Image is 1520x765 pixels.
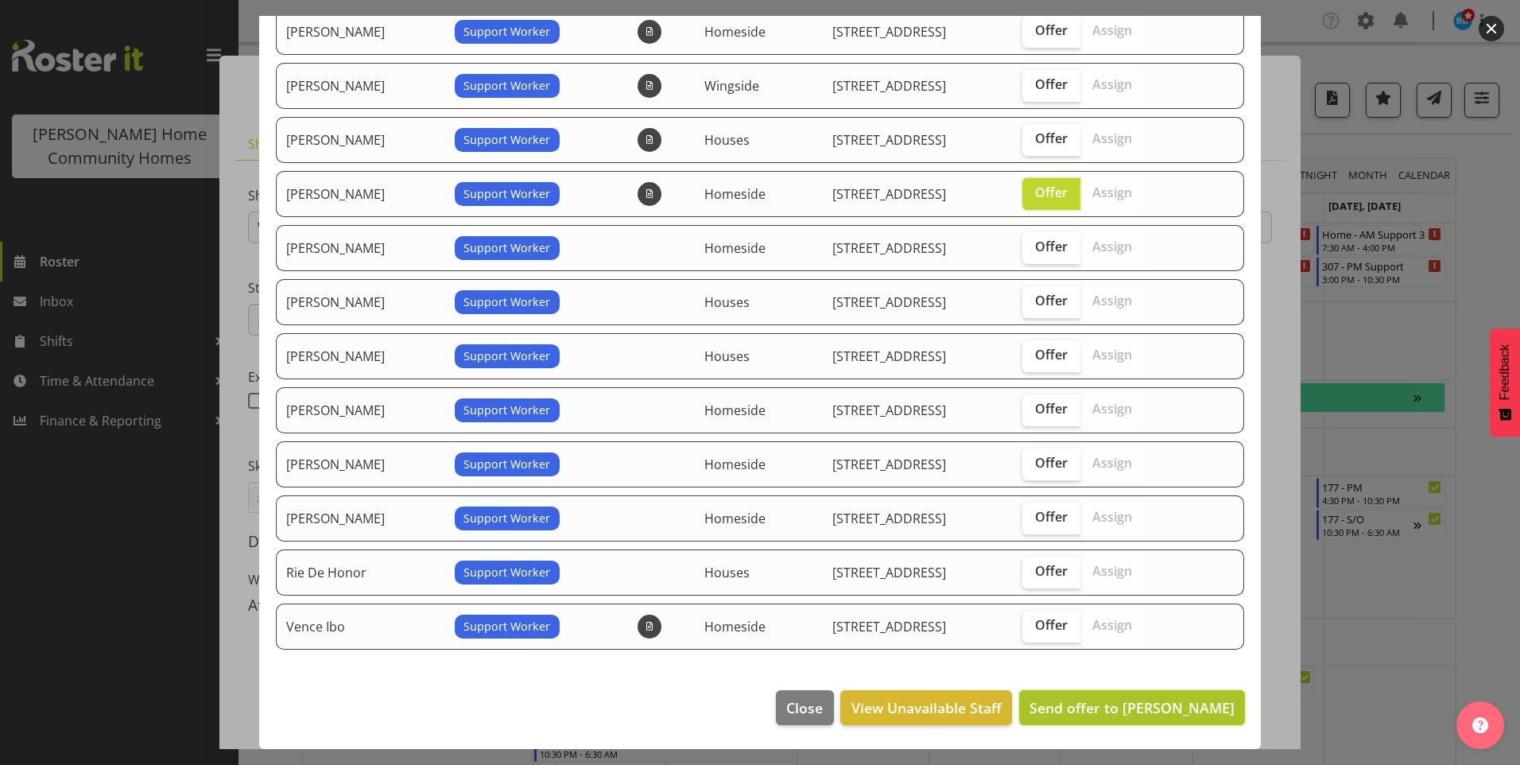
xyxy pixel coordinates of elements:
[463,293,550,311] span: Support Worker
[832,510,946,527] span: [STREET_ADDRESS]
[463,348,550,365] span: Support Worker
[1019,690,1245,725] button: Send offer to [PERSON_NAME]
[704,239,766,257] span: Homeside
[786,697,823,718] span: Close
[832,402,946,419] span: [STREET_ADDRESS]
[276,63,445,109] td: [PERSON_NAME]
[1035,22,1068,38] span: Offer
[1035,347,1068,363] span: Offer
[704,348,750,365] span: Houses
[704,131,750,149] span: Houses
[276,604,445,650] td: Vence Ibo
[1035,401,1068,417] span: Offer
[463,456,550,473] span: Support Worker
[463,402,550,419] span: Support Worker
[704,564,750,581] span: Houses
[463,77,550,95] span: Support Worker
[1092,130,1132,146] span: Assign
[1035,563,1068,579] span: Offer
[463,23,550,41] span: Support Worker
[463,185,550,203] span: Support Worker
[276,171,445,217] td: [PERSON_NAME]
[776,690,833,725] button: Close
[832,348,946,365] span: [STREET_ADDRESS]
[276,117,445,163] td: [PERSON_NAME]
[1035,130,1068,146] span: Offer
[463,510,550,527] span: Support Worker
[1035,455,1068,471] span: Offer
[704,402,766,419] span: Homeside
[1092,22,1132,38] span: Assign
[832,77,946,95] span: [STREET_ADDRESS]
[1029,698,1235,717] span: Send offer to [PERSON_NAME]
[1092,617,1132,633] span: Assign
[840,690,1011,725] button: View Unavailable Staff
[1035,239,1068,254] span: Offer
[1092,401,1132,417] span: Assign
[832,131,946,149] span: [STREET_ADDRESS]
[832,239,946,257] span: [STREET_ADDRESS]
[704,293,750,311] span: Houses
[832,23,946,41] span: [STREET_ADDRESS]
[463,618,550,635] span: Support Worker
[1490,328,1520,437] button: Feedback - Show survey
[704,23,766,41] span: Homeside
[1092,455,1132,471] span: Assign
[463,131,550,149] span: Support Worker
[704,618,766,635] span: Homeside
[704,456,766,473] span: Homeside
[276,279,445,325] td: [PERSON_NAME]
[1092,509,1132,525] span: Assign
[1092,76,1132,92] span: Assign
[1035,617,1068,633] span: Offer
[276,225,445,271] td: [PERSON_NAME]
[276,549,445,596] td: Rie De Honor
[704,77,759,95] span: Wingside
[1498,344,1512,400] span: Feedback
[276,441,445,487] td: [PERSON_NAME]
[832,185,946,203] span: [STREET_ADDRESS]
[1035,509,1068,525] span: Offer
[1092,239,1132,254] span: Assign
[1092,347,1132,363] span: Assign
[463,564,550,581] span: Support Worker
[704,510,766,527] span: Homeside
[851,697,1002,718] span: View Unavailable Staff
[276,333,445,379] td: [PERSON_NAME]
[832,564,946,581] span: [STREET_ADDRESS]
[1092,293,1132,309] span: Assign
[1035,293,1068,309] span: Offer
[832,456,946,473] span: [STREET_ADDRESS]
[832,618,946,635] span: [STREET_ADDRESS]
[1035,76,1068,92] span: Offer
[1035,184,1068,200] span: Offer
[832,293,946,311] span: [STREET_ADDRESS]
[1092,184,1132,200] span: Assign
[276,387,445,433] td: [PERSON_NAME]
[1092,563,1132,579] span: Assign
[704,185,766,203] span: Homeside
[463,239,550,257] span: Support Worker
[1472,717,1488,733] img: help-xxl-2.png
[276,9,445,55] td: [PERSON_NAME]
[276,495,445,542] td: [PERSON_NAME]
